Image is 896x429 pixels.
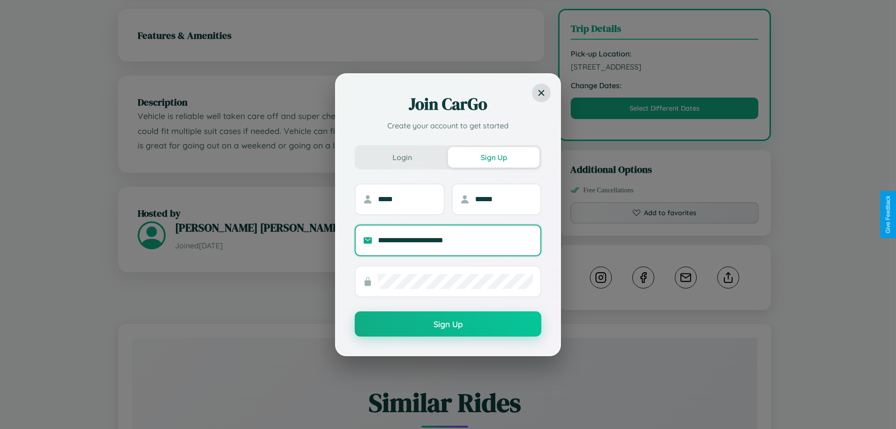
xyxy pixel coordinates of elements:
[448,147,539,168] button: Sign Up
[357,147,448,168] button: Login
[355,120,541,131] p: Create your account to get started
[355,93,541,115] h2: Join CarGo
[885,196,891,233] div: Give Feedback
[355,311,541,337] button: Sign Up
